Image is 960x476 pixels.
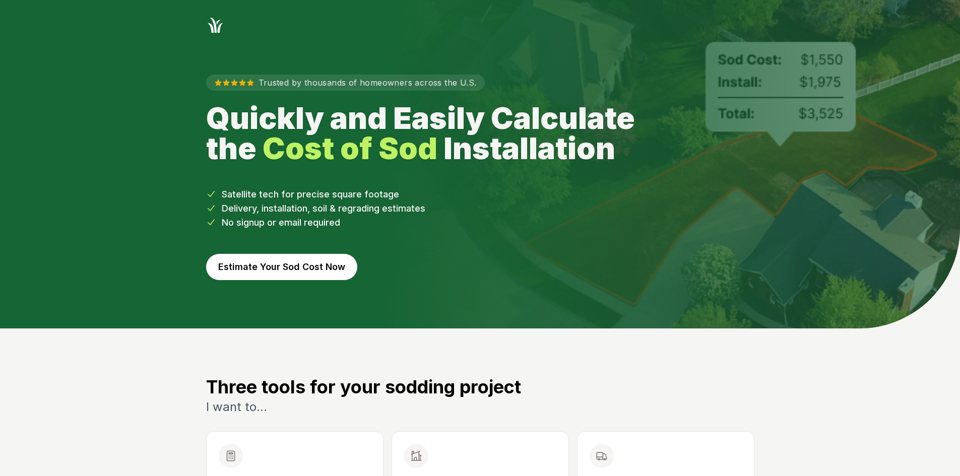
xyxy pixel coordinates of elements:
[206,187,754,201] li: Satellite tech for precise square footage
[206,399,754,415] p: I want to...
[382,203,425,214] span: estimates
[206,254,357,280] button: Estimate Your Sod Cost Now
[206,75,485,91] p: Trusted by thousands of homeowners across the U.S.
[206,377,754,397] h3: Three tools for your sodding project
[206,201,754,216] li: Delivery, installation, soil & regrading
[263,130,437,166] strong: Cost of Sod
[206,103,658,163] h1: Quickly and Easily Calculate the Installation
[206,216,754,230] li: No signup or email required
